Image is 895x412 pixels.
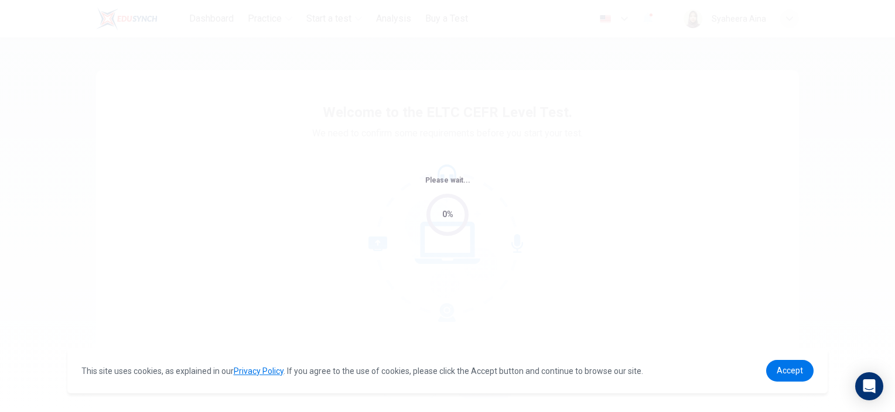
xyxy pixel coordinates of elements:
div: 0% [442,208,453,221]
div: Open Intercom Messenger [855,372,883,400]
span: Please wait... [425,176,470,184]
div: cookieconsent [67,348,828,393]
a: Privacy Policy [234,366,283,376]
span: Accept [777,366,803,375]
span: This site uses cookies, as explained in our . If you agree to the use of cookies, please click th... [81,366,643,376]
a: dismiss cookie message [766,360,814,382]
